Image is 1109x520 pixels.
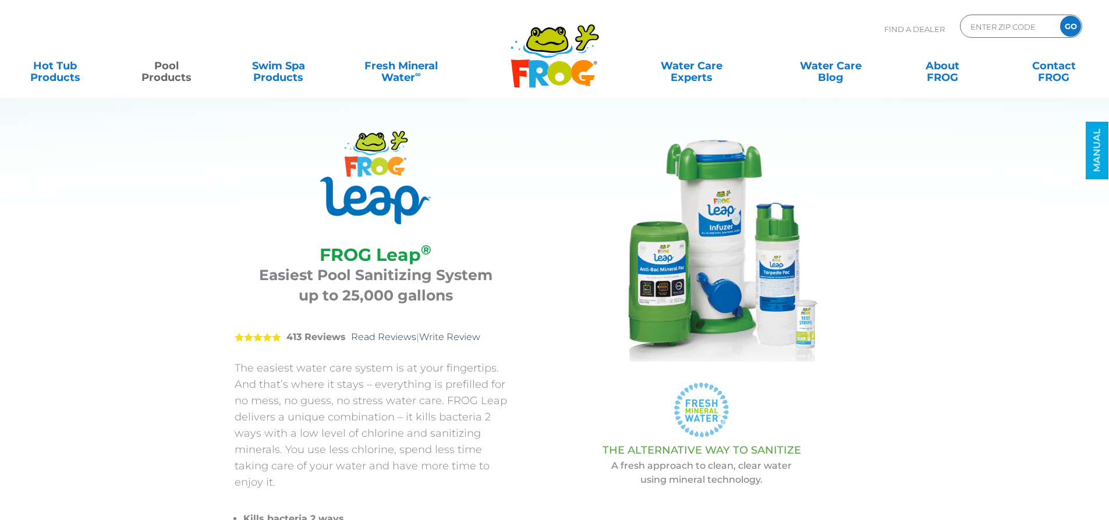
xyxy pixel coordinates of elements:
[1086,122,1108,179] a: MANUAL
[286,331,346,342] strong: 413 Reviews
[351,331,416,342] a: Read Reviews
[320,131,431,224] img: Product Logo
[1060,16,1081,37] input: GO
[585,131,818,364] img: FROG LEAP® Complete System
[249,265,502,306] h3: Easiest Pool Sanitizing System up to 25,000 gallons
[787,54,874,77] a: Water CareBlog
[899,54,986,77] a: AboutFROG
[346,54,455,77] a: Fresh MineralWater∞
[884,15,945,44] p: Find A Dealer
[123,54,210,77] a: PoolProducts
[415,69,421,79] sup: ∞
[12,54,98,77] a: Hot TubProducts
[419,331,480,342] a: Write Review
[249,245,502,265] h2: FROG Leap
[621,54,762,77] a: Water CareExperts
[1011,54,1097,77] a: ContactFROG
[235,360,517,490] p: The easiest water care system is at your fingertips. And that’s where it stays – everything is pr...
[546,459,858,487] p: A fresh approach to clean, clear water using mineral technology.
[546,444,858,456] h3: THE ALTERNATIVE WAY TO SANITIZE
[969,18,1048,35] input: Zip Code Form
[235,54,322,77] a: Swim SpaProducts
[235,314,517,360] div: |
[235,332,281,342] span: 5
[421,242,431,258] sup: ®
